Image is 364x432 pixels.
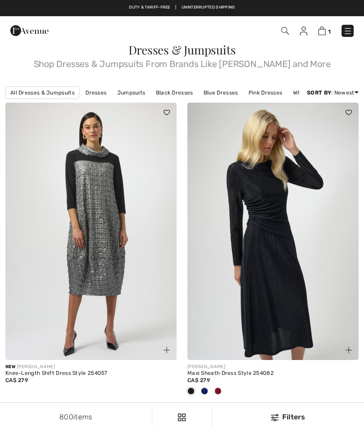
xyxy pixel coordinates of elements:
[300,27,307,36] img: My Info
[307,89,359,97] div: : Newest
[281,27,289,35] img: Search
[218,412,359,423] div: Filters
[307,90,331,96] strong: Sort By
[187,103,359,360] img: Maxi Sheath Dress Style 254082. Black
[164,110,170,115] img: heart_black_full.svg
[151,87,198,99] a: Black Dresses
[5,364,177,370] div: [PERSON_NAME]
[271,414,279,421] img: Filters
[10,26,49,34] a: 1ère Avenue
[5,370,177,377] div: Knee-Length Shift Dress Style 254057
[81,87,111,99] a: Dresses
[178,414,186,421] img: Filters
[5,86,80,99] a: All Dresses & Jumpsuits
[187,370,359,377] div: Maxi Sheath Dress Style 254082
[113,87,150,99] a: Jumpsuits
[346,110,352,115] img: heart_black_full.svg
[10,22,49,40] img: 1ère Avenue
[346,347,352,353] img: plus_v2.svg
[199,87,243,99] a: Blue Dresses
[5,103,177,360] img: Knee-Length Shift Dress Style 254057. Pewter/black
[129,42,236,58] span: Dresses & Jumpsuits
[318,27,326,35] img: Shopping Bag
[5,364,15,369] span: New
[343,27,352,36] img: Menu
[198,384,211,399] div: Royal Sapphire 163
[211,384,225,399] div: Deep cherry
[184,384,198,399] div: Black
[318,25,331,36] a: 1
[289,87,335,99] a: White Dresses
[187,364,359,370] div: [PERSON_NAME]
[187,377,210,383] span: CA$ 279
[5,377,28,383] span: CA$ 279
[244,87,287,99] a: Pink Dresses
[164,347,170,353] img: plus_v2.svg
[328,28,331,35] span: 1
[59,413,73,421] span: 800
[5,56,359,68] span: Shop Dresses & Jumpsuits From Brands Like [PERSON_NAME] and More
